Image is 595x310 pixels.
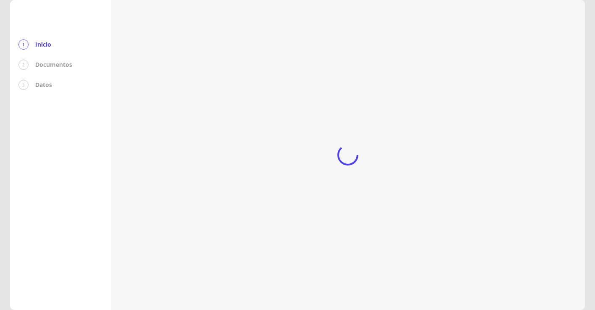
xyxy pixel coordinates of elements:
div: 3 [18,80,29,90]
div: 2 [18,60,29,70]
p: Inicio [35,40,51,49]
div: 1 [18,39,29,50]
p: Documentos [35,60,72,69]
p: Datos [35,81,52,89]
